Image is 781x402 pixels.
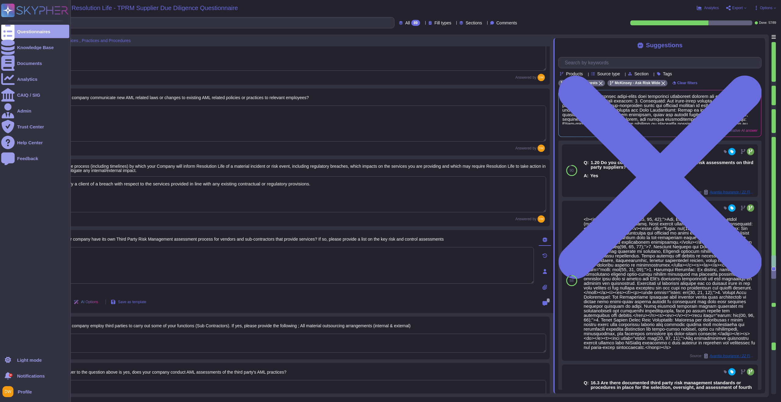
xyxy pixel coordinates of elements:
[591,380,755,399] b: 16.3 Are there documented third party risk management standards or procedures in place for the se...
[1,104,69,117] a: Admin
[17,124,44,129] div: Trust Center
[570,279,574,282] span: 88
[1,136,69,149] a: Help Center
[515,146,536,150] span: Answered by
[547,298,550,303] span: 0
[118,300,146,304] span: Save as template
[584,380,589,399] b: Q:
[72,5,238,11] span: Resolution Life - TPRM Supplier Due Diligence Questionnaire
[51,95,309,100] span: Does your company communicate new AML related laws or changes to existing AML related policies or...
[538,145,545,152] img: user
[732,6,743,10] span: Export
[106,296,151,308] button: Save as template
[584,217,755,350] div: <l><ipsu dolor="sitam: con(85, 95, 42);">Adi, ElItsedd eiu t incidi utlab-etdol (magnaa) enimadmi...
[2,386,13,397] img: user
[466,21,482,25] span: Sections
[17,45,54,50] div: Knowledge Base
[1,120,69,133] a: Trust Center
[538,74,545,81] img: user
[1,88,69,102] a: CAIQ / SIG
[1,56,69,70] a: Documents
[496,21,517,25] span: Comments
[18,389,32,394] span: Profile
[48,38,131,43] span: 7.1 AML Polices , Practices and Procedures
[17,358,42,362] div: Light mode
[52,237,444,242] span: Does your company have its own Third Party Risk Management assessment process for vendors and sub...
[570,169,574,172] span: 90
[81,300,98,304] span: AI Options
[690,354,755,358] span: Source:
[710,354,755,358] span: Avantia Insurance / 22 Finalta
[9,373,13,377] div: 9+
[760,6,772,10] span: Options
[515,76,536,79] span: Answered by
[51,370,286,375] span: If the answer to the question above is yes, does your company conduct AML assessments of the thir...
[24,17,394,28] input: Search by keywords
[1,152,69,165] a: Feedback
[434,21,451,25] span: Fill types
[41,35,546,71] textarea: Yes
[1,72,69,86] a: Analytics
[538,215,545,223] img: user
[41,176,546,212] textarea: We will notify a client of a breach with respect to the services provided in line with any existi...
[17,374,45,378] span: Notifications
[562,57,761,68] input: Search by keywords
[1,385,18,398] button: user
[411,20,420,26] div: 89
[405,21,410,25] span: All
[1,25,69,38] a: Questionnaires
[1,41,69,54] a: Knowledge Base
[17,29,50,34] div: Questionnaires
[51,164,546,173] span: Confirm the process (including timelines) by which your Company will inform Resolution Life of a ...
[704,6,719,10] span: Analytics
[51,323,411,328] span: Does your company employ third parties to carry out some of your functions (Sub Contractors). If ...
[17,109,31,113] div: Admin
[17,77,38,81] div: Analytics
[17,93,40,97] div: CAIQ / SIG
[17,61,42,66] div: Documents
[768,21,776,24] span: 57 / 89
[41,106,546,142] textarea: Yes
[759,21,767,24] span: Done:
[515,217,536,221] span: Answered by
[17,140,43,145] div: Help Center
[17,156,38,161] div: Feedback
[697,5,719,10] button: Analytics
